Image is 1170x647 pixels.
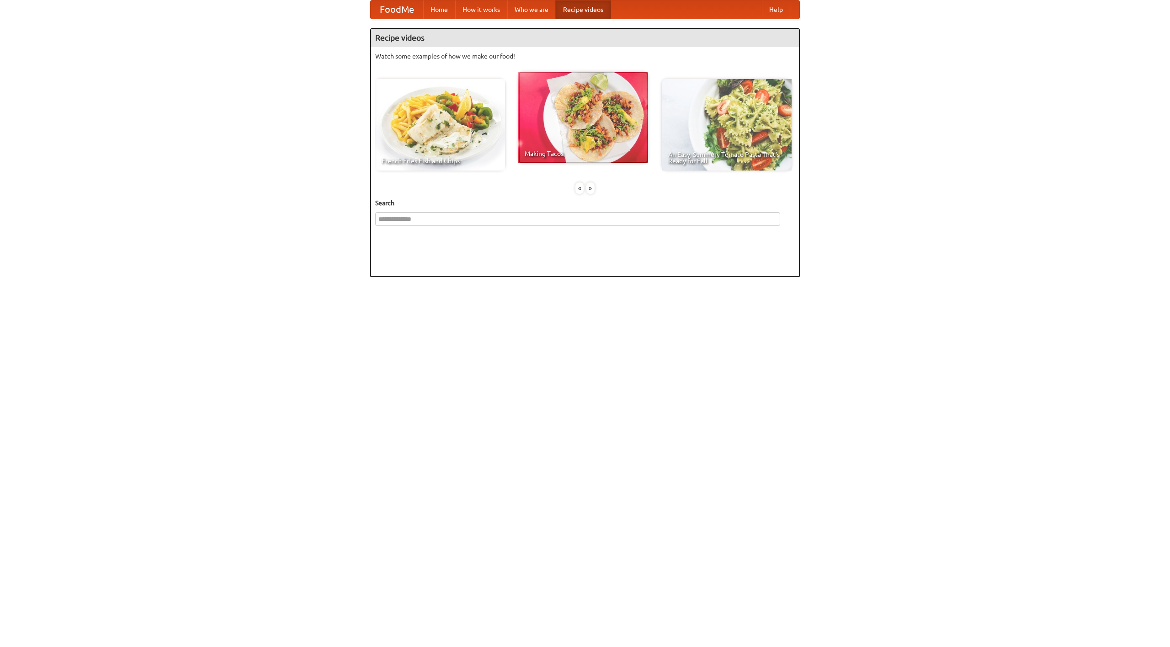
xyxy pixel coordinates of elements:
[518,72,648,163] a: Making Tacos
[668,151,785,164] span: An Easy, Summery Tomato Pasta That's Ready for Fall
[382,158,499,164] span: French Fries Fish and Chips
[375,52,795,61] p: Watch some examples of how we make our food!
[525,150,642,157] span: Making Tacos
[375,79,505,171] a: French Fries Fish and Chips
[556,0,611,19] a: Recipe videos
[575,182,584,194] div: «
[371,29,799,47] h4: Recipe videos
[455,0,507,19] a: How it works
[371,0,423,19] a: FoodMe
[375,198,795,208] h5: Search
[423,0,455,19] a: Home
[507,0,556,19] a: Who we are
[662,79,792,171] a: An Easy, Summery Tomato Pasta That's Ready for Fall
[762,0,790,19] a: Help
[586,182,595,194] div: »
